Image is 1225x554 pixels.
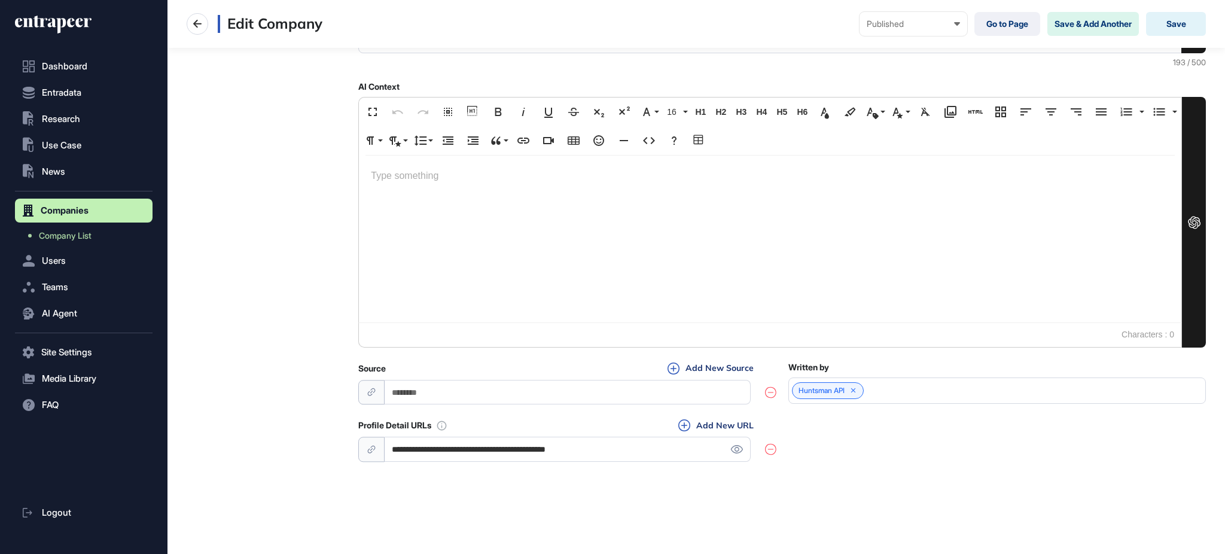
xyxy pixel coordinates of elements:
[793,100,811,124] button: H6
[675,419,757,432] button: Add New URL
[664,362,757,375] button: Add New Source
[663,100,689,124] button: 16
[15,367,153,391] button: Media Library
[42,400,59,410] span: FAQ
[41,348,92,357] span: Site Settings
[989,100,1012,124] button: Responsive Layout
[42,62,87,71] span: Dashboard
[1047,12,1139,36] button: Save & Add Another
[42,508,71,518] span: Logout
[939,100,962,124] button: Media Library
[15,275,153,299] button: Teams
[612,129,635,153] button: Insert Horizontal Line
[638,100,660,124] button: Font Family
[867,19,960,29] div: Published
[15,393,153,417] button: FAQ
[21,225,153,246] a: Company List
[358,58,1206,67] div: 193 / 500
[1014,100,1037,124] button: Align Left
[732,100,750,124] button: H3
[793,107,811,117] span: H6
[688,129,711,153] button: Table Builder
[358,82,400,92] label: AI Context
[218,15,322,33] h3: Edit Company
[15,107,153,131] button: Research
[537,100,560,124] button: Underline (Ctrl+U)
[358,421,431,430] label: Profile Detail URLs
[1146,12,1206,36] button: Save
[412,100,434,124] button: Redo (Ctrl+Shift+Z)
[1169,100,1178,124] button: Unordered List
[462,100,484,124] button: Show blocks
[1065,100,1087,124] button: Align Right
[788,363,829,372] label: Written by
[15,54,153,78] a: Dashboard
[1116,323,1180,347] span: Characters : 0
[691,107,709,117] span: H1
[813,100,836,124] button: Text Color
[562,129,585,153] button: Insert Table
[712,100,730,124] button: H2
[15,249,153,273] button: Users
[587,129,610,153] button: Emoticons
[42,167,65,176] span: News
[663,129,685,153] button: Help (Ctrl+/)
[15,302,153,325] button: AI Agent
[42,114,80,124] span: Research
[15,133,153,157] button: Use Case
[1115,100,1138,124] button: Ordered List
[864,100,886,124] button: Inline Class
[691,100,709,124] button: H1
[1090,100,1113,124] button: Align Justify
[437,100,459,124] button: Select All
[412,129,434,153] button: Line Height
[487,129,510,153] button: Quote
[732,107,750,117] span: H3
[42,374,96,383] span: Media Library
[386,100,409,124] button: Undo (Ctrl+Z)
[15,160,153,184] button: News
[42,88,81,98] span: Entradata
[799,386,845,395] a: Huntsman API
[41,206,89,215] span: Companies
[773,100,791,124] button: H5
[665,107,682,117] span: 16
[537,129,560,153] button: Insert Video
[361,100,384,124] button: Fullscreen
[752,107,770,117] span: H4
[839,100,861,124] button: Background Color
[752,100,770,124] button: H4
[512,129,535,153] button: Insert Link (Ctrl+K)
[638,129,660,153] button: Code View
[358,364,386,373] label: Source
[773,107,791,117] span: H5
[914,100,937,124] button: Clear Formatting
[487,100,510,124] button: Bold (Ctrl+B)
[386,129,409,153] button: Paragraph Style
[42,256,66,266] span: Users
[712,107,730,117] span: H2
[1136,100,1145,124] button: Ordered List
[15,81,153,105] button: Entradata
[42,141,81,150] span: Use Case
[889,100,912,124] button: Inline Style
[462,129,484,153] button: Increase Indent (Ctrl+])
[612,100,635,124] button: Superscript
[15,199,153,223] button: Companies
[562,100,585,124] button: Strikethrough (Ctrl+S)
[15,340,153,364] button: Site Settings
[1040,100,1062,124] button: Align Center
[361,129,384,153] button: Paragraph Format
[512,100,535,124] button: Italic (Ctrl+I)
[42,282,68,292] span: Teams
[42,309,77,318] span: AI Agent
[1148,100,1171,124] button: Unordered List
[15,501,153,525] a: Logout
[964,100,987,124] button: Add HTML
[974,12,1040,36] a: Go to Page
[39,231,92,241] span: Company List
[437,129,459,153] button: Decrease Indent (Ctrl+[)
[587,100,610,124] button: Subscript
